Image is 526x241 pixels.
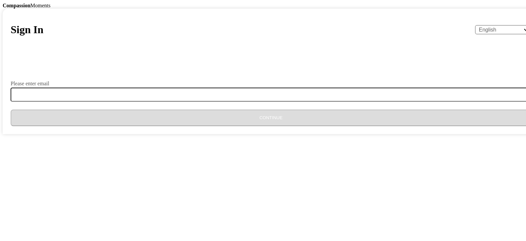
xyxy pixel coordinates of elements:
h1: Sign In [11,24,44,36]
b: Compassion [3,3,31,8]
div: Moments [3,3,523,9]
label: Please enter email [11,81,49,86]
